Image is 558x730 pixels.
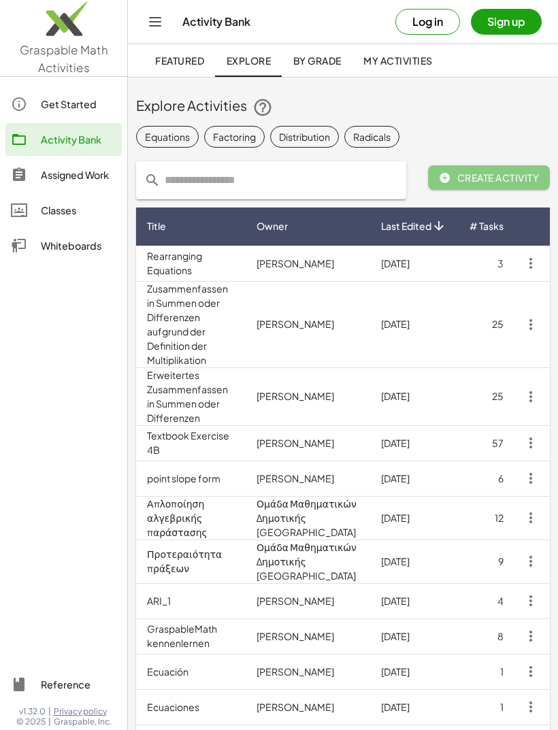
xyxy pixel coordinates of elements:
span: Last Edited [381,219,431,233]
td: 8 [458,618,514,654]
span: Graspable Math Activities [20,42,108,75]
a: Assigned Work [5,159,122,191]
td: 25 [458,281,514,367]
span: Create Activity [439,171,539,184]
td: [PERSON_NAME] [246,618,370,654]
td: 1 [458,689,514,725]
td: 4 [458,583,514,618]
span: By Grade [293,54,341,67]
td: [PERSON_NAME] [246,654,370,689]
div: Factoring [213,130,256,144]
span: My Activities [363,54,433,67]
div: Reference [41,676,116,693]
td: [DATE] [370,496,458,540]
a: Activity Bank [5,123,122,156]
td: [DATE] [370,618,458,654]
td: 25 [458,367,514,425]
div: Activity Bank [41,131,116,148]
div: Explore Activities [136,96,550,118]
td: [PERSON_NAME] [246,246,370,281]
span: Explore [226,54,271,67]
td: [DATE] [370,246,458,281]
td: [PERSON_NAME] [246,425,370,461]
td: [PERSON_NAME] [246,281,370,367]
td: [DATE] [370,461,458,496]
div: Distribution [279,130,330,144]
span: v1.32.0 [19,706,46,717]
td: GraspableMath kennenlernen [136,618,246,654]
td: [PERSON_NAME] [246,583,370,618]
a: Whiteboards [5,229,122,262]
td: [DATE] [370,425,458,461]
span: © 2025 [16,716,46,727]
td: 6 [458,461,514,496]
span: Graspable, Inc. [54,716,112,727]
td: [DATE] [370,583,458,618]
button: Log in [395,9,460,35]
div: Assigned Work [41,167,116,183]
td: [DATE] [370,689,458,725]
td: Textbook Exercise 4B [136,425,246,461]
td: Ομάδα Μαθηματικών Δημοτικής [GEOGRAPHIC_DATA] [246,496,370,540]
td: 3 [458,246,514,281]
button: Create Activity [428,165,550,190]
td: [PERSON_NAME] [246,689,370,725]
td: Ecuación [136,654,246,689]
span: Title [147,219,166,233]
span: Featured [155,54,204,67]
td: 9 [458,540,514,583]
span: # Tasks [470,219,504,233]
td: 57 [458,425,514,461]
td: [DATE] [370,281,458,367]
td: ARI_1 [136,583,246,618]
td: Ecuaciones [136,689,246,725]
td: [DATE] [370,540,458,583]
td: 1 [458,654,514,689]
button: Sign up [471,9,542,35]
td: Erweitertes Zusammenfassen in Summen oder Differenzen [136,367,246,425]
td: Zusammenfassen in Summen oder Differenzen aufgrund der Definition der Multiplikation [136,281,246,367]
td: Rearranging Equations [136,246,246,281]
div: Whiteboards [41,237,116,254]
td: Ομάδα Μαθηματικών Δημοτικής [GEOGRAPHIC_DATA] [246,540,370,583]
i: prepended action [144,172,161,188]
div: Classes [41,202,116,218]
td: Απλοποίηση αλγεβρικής παράστασης [136,496,246,540]
span: | [48,716,51,727]
div: Radicals [353,130,391,144]
a: Reference [5,668,122,701]
button: Toggle navigation [144,11,166,33]
a: Classes [5,194,122,227]
td: Προτεραιότητα πράξεων [136,540,246,583]
td: [DATE] [370,654,458,689]
div: Get Started [41,96,116,112]
td: [PERSON_NAME] [246,461,370,496]
span: | [48,706,51,717]
td: [DATE] [370,367,458,425]
td: point slope form [136,461,246,496]
div: Equations [145,130,190,144]
span: Owner [257,219,288,233]
a: Privacy policy [54,706,112,717]
td: [PERSON_NAME] [246,367,370,425]
td: 12 [458,496,514,540]
a: Get Started [5,88,122,120]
